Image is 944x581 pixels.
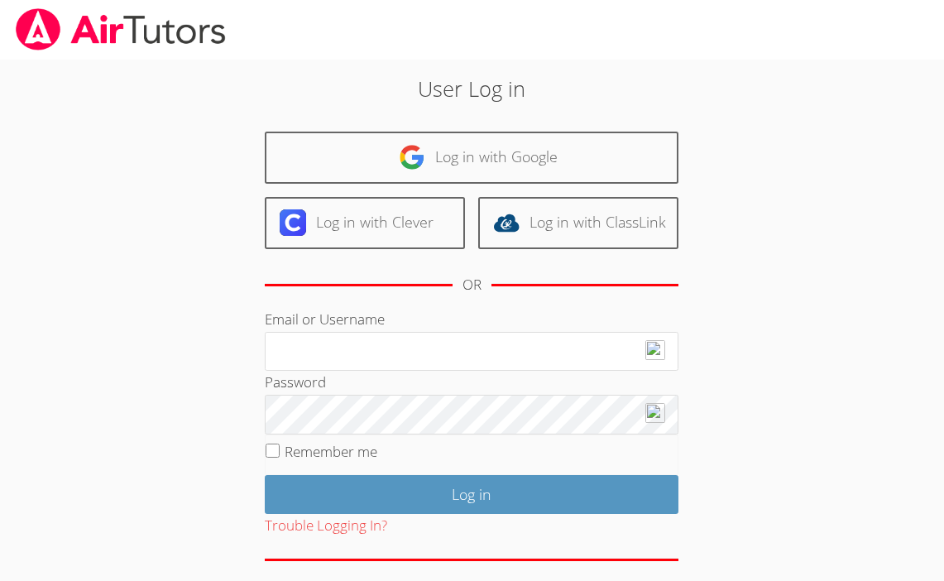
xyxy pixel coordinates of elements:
img: airtutors_banner-c4298cdbf04f3fff15de1276eac7730deb9818008684d7c2e4769d2f7ddbe033.png [14,8,228,50]
label: Email or Username [265,310,385,329]
input: Log in [265,475,678,514]
img: npw-badge-icon-locked.svg [645,340,665,360]
div: OR [462,273,482,297]
img: clever-logo-6eab21bc6e7a338710f1a6ff85c0baf02591cd810cc4098c63d3a4b26e2feb20.svg [280,209,306,236]
a: Log in with Clever [265,197,465,249]
a: Log in with Google [265,132,678,184]
img: classlink-logo-d6bb404cc1216ec64c9a2012d9dc4662098be43eaf13dc465df04b49fa7ab582.svg [493,209,520,236]
a: Log in with ClassLink [478,197,678,249]
h2: User Log in [217,73,726,104]
button: Trouble Logging In? [265,514,387,538]
label: Password [265,372,326,391]
img: google-logo-50288ca7cdecda66e5e0955fdab243c47b7ad437acaf1139b6f446037453330a.svg [399,144,425,170]
img: npw-badge-icon-locked.svg [645,403,665,423]
label: Remember me [285,442,377,461]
